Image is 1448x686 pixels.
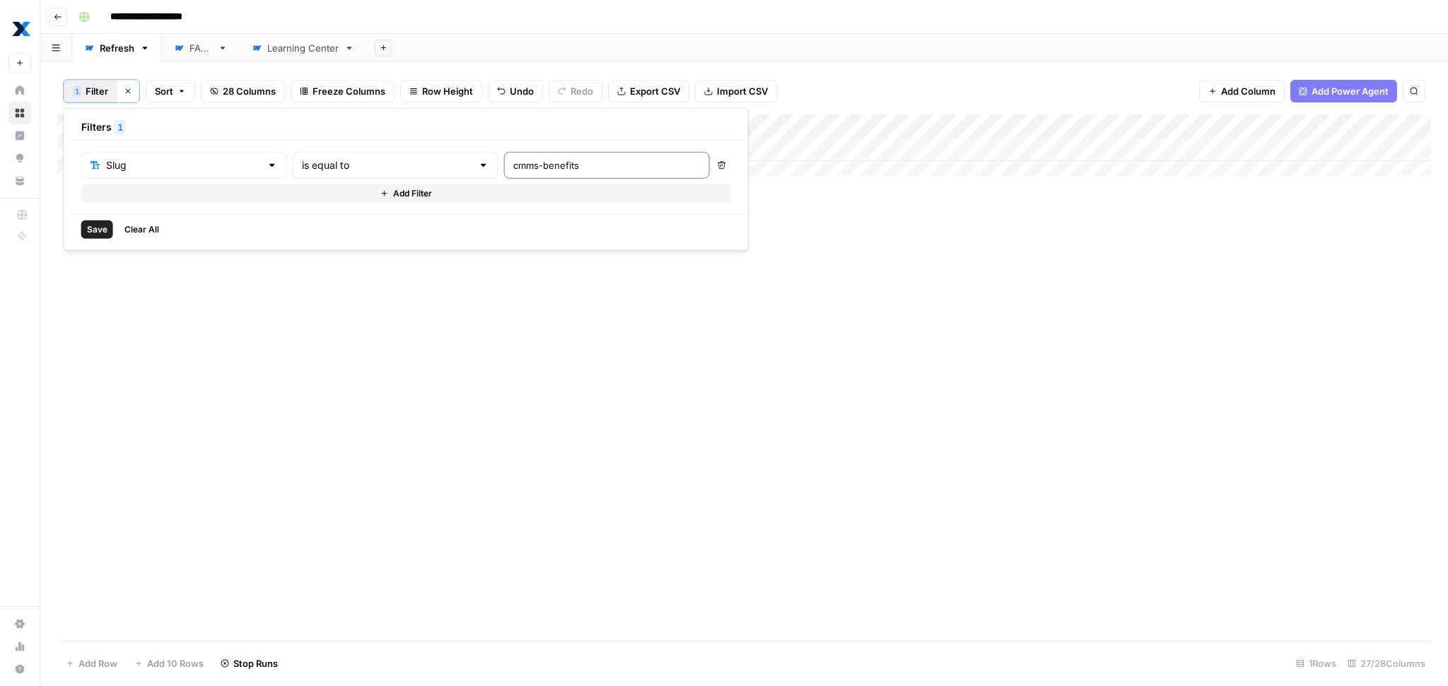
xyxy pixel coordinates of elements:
[223,84,276,98] span: 28 Columns
[8,170,31,192] a: Your Data
[8,79,31,102] a: Home
[124,223,159,236] span: Clear All
[73,85,81,97] div: 1
[147,656,204,670] span: Add 10 Rows
[57,652,126,675] button: Add Row
[8,16,34,42] img: MaintainX Logo
[302,158,472,172] input: is equal to
[8,613,31,635] a: Settings
[240,34,366,62] a: Learning Center
[267,41,339,55] div: Learning Center
[81,220,113,239] button: Save
[119,220,165,239] button: Clear All
[1290,80,1397,102] button: Add Power Agent
[1290,652,1342,675] div: 1 Rows
[8,147,31,170] a: Opportunities
[1221,84,1275,98] span: Add Column
[155,84,173,98] span: Sort
[8,102,31,124] a: Browse
[717,84,768,98] span: Import CSV
[81,184,731,203] button: Add Filter
[8,124,31,147] a: Insights
[75,85,79,97] span: 1
[695,80,777,102] button: Import CSV
[1199,80,1285,102] button: Add Column
[8,635,31,658] a: Usage
[201,80,285,102] button: 28 Columns
[86,84,108,98] span: Filter
[64,108,749,251] div: 1Filter
[1312,84,1389,98] span: Add Power Agent
[8,11,31,47] button: Workspace: MaintainX
[146,80,195,102] button: Sort
[64,80,117,102] button: 1Filter
[1342,652,1431,675] div: 27/28 Columns
[106,158,261,172] input: Slug
[87,223,107,236] span: Save
[212,652,286,675] button: Stop Runs
[8,658,31,680] button: Help + Support
[189,41,212,55] div: FAQs
[393,187,432,200] span: Add Filter
[571,84,593,98] span: Redo
[313,84,385,98] span: Freeze Columns
[630,84,680,98] span: Export CSV
[126,652,212,675] button: Add 10 Rows
[72,34,162,62] a: Refresh
[400,80,482,102] button: Row Height
[78,656,117,670] span: Add Row
[233,656,278,670] span: Stop Runs
[608,80,689,102] button: Export CSV
[117,120,123,134] span: 1
[115,120,126,134] div: 1
[549,80,602,102] button: Redo
[291,80,395,102] button: Freeze Columns
[100,41,134,55] div: Refresh
[162,34,240,62] a: FAQs
[510,84,534,98] span: Undo
[422,84,473,98] span: Row Height
[488,80,543,102] button: Undo
[70,114,742,141] div: Filters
